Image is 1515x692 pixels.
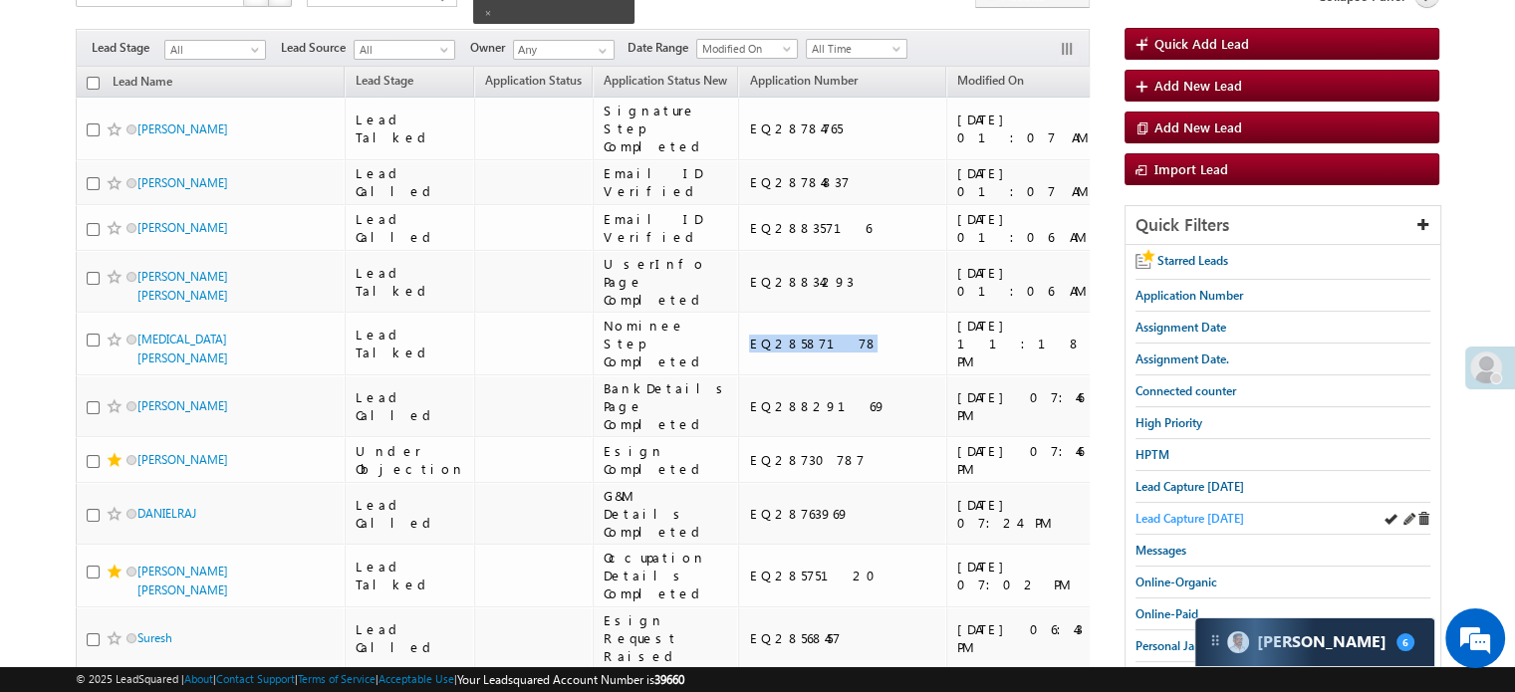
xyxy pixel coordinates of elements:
a: Application Status New [594,70,737,96]
div: EQ28587178 [749,335,937,352]
div: [DATE] 11:18 PM [957,317,1091,370]
span: Connected counter [1136,383,1236,398]
a: [PERSON_NAME] [137,220,228,235]
div: [DATE] 07:24 PM [957,496,1091,532]
div: Signature Step Completed [604,102,730,155]
div: [DATE] 07:02 PM [957,558,1091,593]
div: EQ28834293 [749,273,937,291]
div: Lead Called [356,164,465,200]
div: Esign Request Raised [604,611,730,665]
a: Lead Stage [346,70,423,96]
div: Under Objection [356,442,465,478]
span: HPTM [1136,447,1169,462]
a: All Time [806,39,907,59]
span: Online-Organic [1136,575,1217,589]
a: Show All Items [588,41,613,61]
span: Lead Capture [DATE] [1136,511,1244,526]
span: Personal Jan. [1136,638,1204,653]
div: Lead Talked [356,111,465,146]
textarea: Type your message and hit 'Enter' [26,184,364,525]
div: Minimize live chat window [327,10,375,58]
div: [DATE] 07:46 PM [957,388,1091,424]
span: Add New Lead [1154,118,1242,135]
div: Lead Talked [356,558,465,593]
a: [MEDICAL_DATA][PERSON_NAME] [137,332,228,365]
div: Chat with us now [104,105,335,130]
a: [PERSON_NAME] [137,452,228,467]
span: Online-Paid [1136,606,1198,621]
div: EQ28730787 [749,451,937,469]
a: All [164,40,266,60]
span: © 2025 LeadSquared | | | | | [76,670,684,689]
a: [PERSON_NAME] [PERSON_NAME] [137,564,228,597]
span: Assignment Date. [1136,351,1229,366]
span: Application Number [1136,288,1243,303]
div: Esign Completed [604,442,730,478]
span: Starred Leads [1157,253,1228,268]
span: High Priority [1136,415,1202,430]
span: All [165,41,260,59]
span: 39660 [654,672,684,687]
a: Terms of Service [298,672,376,685]
div: EQ28763969 [749,505,937,523]
div: Occupation Details Completed [604,549,730,602]
span: Quick Add Lead [1154,35,1249,52]
span: Lead Stage [356,73,413,88]
a: [PERSON_NAME] [137,398,228,413]
div: EQ28575120 [749,567,937,584]
span: Assignment Date [1136,320,1226,335]
a: Application Status [475,70,592,96]
a: About [184,672,213,685]
div: Lead Called [356,388,465,424]
span: Owner [470,39,513,57]
div: [DATE] 06:43 PM [957,620,1091,656]
div: Lead Called [356,210,465,246]
span: All Time [807,40,901,58]
div: UserInfo Page Completed [604,255,730,309]
span: Date Range [628,39,696,57]
div: EQ28835716 [749,219,937,237]
div: EQ28829169 [749,397,937,415]
div: Nominee Step Completed [604,317,730,370]
div: BankDetails Page Completed [604,379,730,433]
input: Check all records [87,77,100,90]
span: Import Lead [1154,160,1228,177]
a: [PERSON_NAME] [137,175,228,190]
a: Acceptable Use [379,672,454,685]
img: Carter [1227,631,1249,653]
div: [DATE] 01:07 AM [957,164,1091,200]
span: Application Number [749,73,857,88]
div: Lead Talked [356,326,465,361]
img: carter-drag [1207,632,1223,648]
div: [DATE] 01:06 AM [957,210,1091,246]
span: All [355,41,449,59]
em: Start Chat [271,542,362,569]
span: Lead Capture [DATE] [1136,479,1244,494]
div: Email ID Verified [604,210,730,246]
input: Type to Search [513,40,615,60]
div: Quick Filters [1126,206,1440,245]
a: [PERSON_NAME] [PERSON_NAME] [137,269,228,303]
span: Messages [1136,543,1186,558]
span: Modified On [697,40,792,58]
a: Modified On [947,70,1034,96]
span: Carter [1257,632,1387,651]
a: Suresh [137,630,172,645]
a: DANIELRAJ [137,506,196,521]
span: Modified On [957,73,1024,88]
div: [DATE] 01:07 AM [957,111,1091,146]
div: EQ28568457 [749,629,937,647]
a: Application Number [739,70,867,96]
div: Lead Called [356,496,465,532]
span: Lead Stage [92,39,164,57]
div: G&M Details Completed [604,487,730,541]
div: Email ID Verified [604,164,730,200]
a: Lead Name [103,71,182,97]
span: Lead Source [281,39,354,57]
div: [DATE] 01:06 AM [957,264,1091,300]
div: [DATE] 07:46 PM [957,442,1091,478]
a: Modified On [696,39,798,59]
span: Application Status New [604,73,727,88]
div: EQ28784765 [749,119,937,137]
div: Lead Talked [356,264,465,300]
